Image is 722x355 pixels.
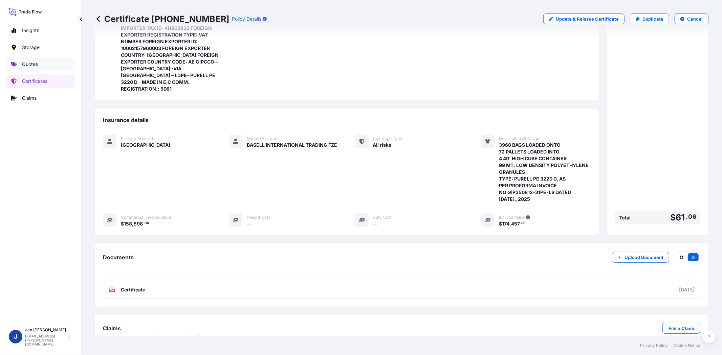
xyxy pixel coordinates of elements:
p: Storage [22,44,40,51]
span: Freight Cost [247,215,270,220]
p: Upload Document [625,254,663,261]
span: Coverage Type [373,136,402,141]
span: Claims [103,325,121,332]
span: Duty Cost [373,215,392,220]
a: Duplicate [630,14,669,24]
p: Jan [PERSON_NAME] [25,327,67,333]
span: . [520,222,521,224]
a: Update & Reissue Certificate [543,14,625,24]
span: 80 [522,222,526,224]
span: [GEOGRAPHIC_DATA] [121,142,170,148]
p: Insights [22,27,39,34]
span: 598 [134,221,143,226]
p: Certificate [PHONE_NUMBER] [95,14,229,24]
span: 06 [688,215,696,219]
p: Duplicate [642,16,663,22]
span: Insurance details [103,117,149,123]
span: $ [499,221,502,226]
span: , [509,221,511,226]
span: No claims were submitted against this certificate . [103,334,211,341]
a: Claims [6,91,75,105]
span: 00 [145,222,149,224]
span: Certificate [121,286,145,293]
a: Quotes [6,57,75,71]
span: , [132,221,134,226]
div: [DATE] [679,286,695,293]
p: Cancel [687,16,703,22]
span: $ [670,213,676,222]
span: Description Of Cargo [499,136,539,141]
a: Certificates [6,74,75,88]
span: All risks [373,142,392,148]
button: Upload Document [612,252,669,263]
span: 174 [502,221,509,226]
p: Update & Reissue Certificate [556,16,619,22]
p: Policy Details [232,16,261,22]
span: Insured Value [499,215,525,220]
span: $ [121,221,124,226]
span: — [247,220,251,227]
p: Quotes [22,61,38,68]
a: Insights [6,24,75,37]
button: Cancel [675,14,708,24]
a: File a Claim [662,323,700,334]
p: [EMAIL_ADDRESS][PERSON_NAME][DOMAIN_NAME] [25,334,67,346]
p: Certificates [22,78,47,85]
p: Claims [22,95,37,101]
a: Cookie Notice [673,343,700,348]
span: ACID: 4118038322025080015 EGYPTIAN IMPORTER TAX ID: 411803832 FOREIGN EXPORTER REGISTRATION TYPE:... [121,18,225,92]
p: File a Claim [669,325,694,332]
span: — [373,220,378,227]
span: Total [619,214,631,221]
a: Privacy Policy [640,343,668,348]
span: BASELL INTERNATIONAL TRADING FZE [247,142,337,148]
span: 158 [124,221,132,226]
span: Named Assured [247,136,277,141]
a: PDFCertificate[DATE] [103,281,700,299]
span: J [14,333,17,340]
span: 61 [676,213,685,222]
span: 3960 BAGS LOADED ONTO 72 PALLETS LOADED INTO 4 40' HIGH CUBE CONTAINER 99 MT. LOW DENSITY POLYETH... [499,142,591,203]
span: . [143,222,144,224]
span: Primary Assured [121,136,153,141]
span: Commercial Invoice Value [121,215,171,220]
a: Storage [6,41,75,54]
span: . [686,215,688,219]
text: PDF [110,289,114,292]
span: Documents [103,254,134,261]
span: 457 [511,221,520,226]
